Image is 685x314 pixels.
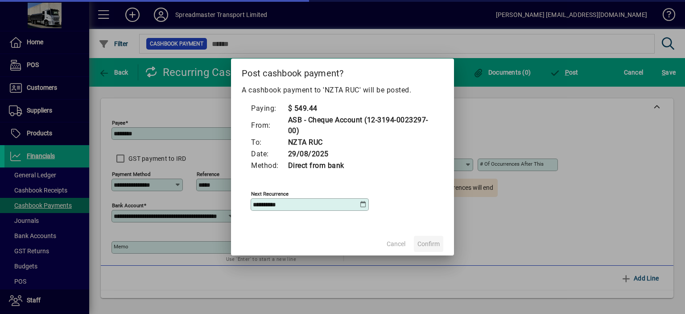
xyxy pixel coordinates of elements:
p: A cashbook payment to 'NZTA RUC' will be posted. [242,85,443,96]
td: To: [251,137,288,148]
td: $ 549.44 [288,103,435,114]
td: Paying: [251,103,288,114]
td: Method: [251,160,288,172]
td: NZTA RUC [288,137,435,148]
td: From: [251,114,288,137]
mat-label: Next recurrence [251,191,289,197]
td: Direct from bank [288,160,435,172]
td: ASB - Cheque Account (12-3194-0023297-00) [288,114,435,137]
td: Date: [251,148,288,160]
td: 29/08/2025 [288,148,435,160]
h2: Post cashbook payment? [231,59,454,84]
